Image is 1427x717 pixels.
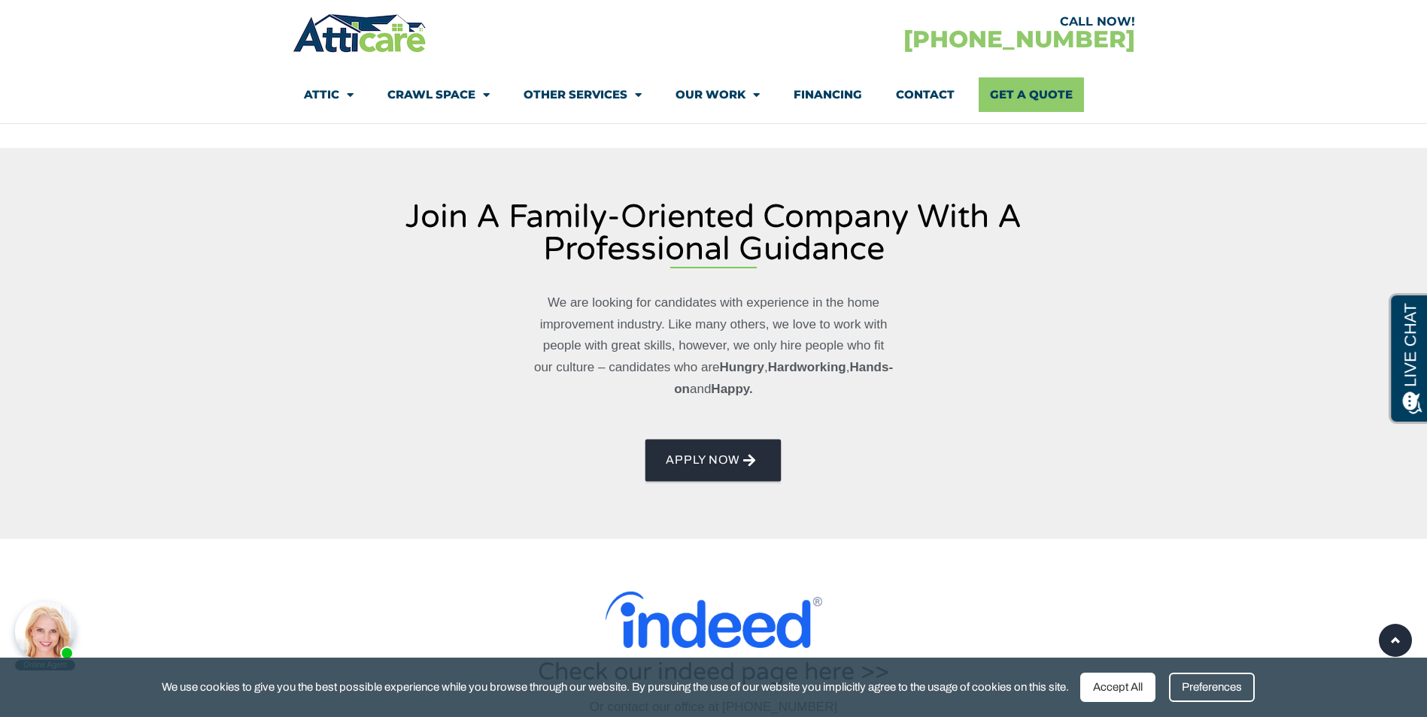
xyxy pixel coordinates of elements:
strong: Happy. [711,382,752,396]
h3: Join a family-oriented company with a professional guidance [353,201,1075,265]
a: Other Services [524,77,642,112]
a: Contact [896,77,955,112]
iframe: Chat Invitation [8,559,248,672]
span: We are looking for candidates with experience in the home improvement industry. Like many others,... [534,295,893,396]
strong: Hardworking [768,360,846,374]
strong: Hungry [720,360,765,374]
a: AppLY NOW [645,439,782,481]
a: Attic [304,77,354,112]
nav: Menu [304,77,1124,112]
a: Financing [794,77,862,112]
div: CALL NOW! [714,16,1135,28]
div: Preferences [1169,673,1255,702]
a: Crawl Space [387,77,490,112]
a: Get A Quote [979,77,1084,112]
span: We use cookies to give you the best possible experience while you browse through our website. By ... [162,678,1069,697]
a: Our Work [676,77,760,112]
div: Accept All [1080,673,1155,702]
span: Opens a chat window [37,12,121,31]
span: AppLY NOW [666,448,739,472]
